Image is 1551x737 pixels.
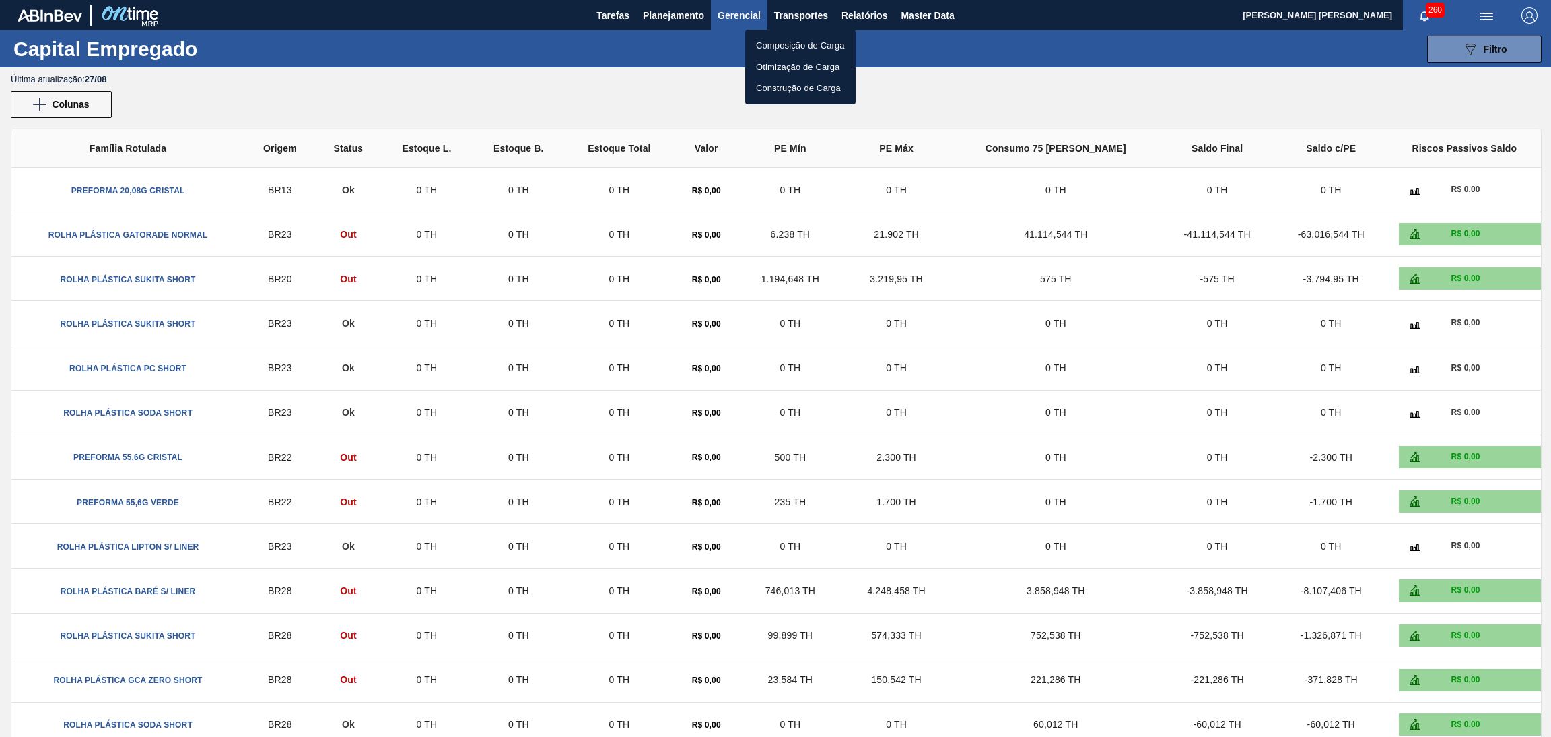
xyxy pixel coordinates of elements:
[745,57,856,78] a: Otimização de Carga
[745,77,856,99] a: Construção de Carga
[745,35,856,57] a: Composição de Carga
